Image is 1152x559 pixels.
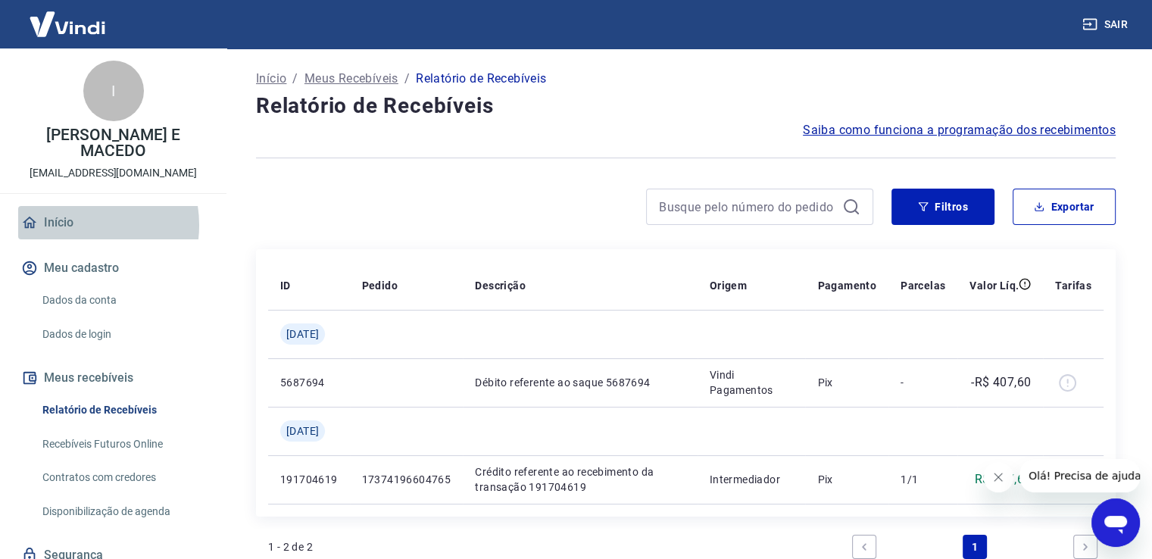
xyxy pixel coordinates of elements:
[292,70,298,88] p: /
[710,472,794,487] p: Intermediador
[803,121,1116,139] a: Saiba como funciona a programação dos recebimentos
[280,472,338,487] p: 191704619
[659,195,836,218] input: Busque pelo número do pedido
[983,462,1013,492] iframe: Fechar mensagem
[362,472,451,487] p: 17374196604765
[710,367,794,398] p: Vindi Pagamentos
[36,319,208,350] a: Dados de login
[817,472,876,487] p: Pix
[971,373,1031,392] p: -R$ 407,60
[975,470,1032,489] p: R$ 407,60
[362,278,398,293] p: Pedido
[280,375,338,390] p: 5687694
[963,535,987,559] a: Page 1 is your current page
[36,496,208,527] a: Disponibilização de agenda
[83,61,144,121] div: I
[256,70,286,88] a: Início
[710,278,747,293] p: Origem
[891,189,994,225] button: Filtros
[36,429,208,460] a: Recebíveis Futuros Online
[18,251,208,285] button: Meu cadastro
[30,165,197,181] p: [EMAIL_ADDRESS][DOMAIN_NAME]
[901,472,945,487] p: 1/1
[475,375,685,390] p: Débito referente ao saque 5687694
[36,462,208,493] a: Contratos com credores
[268,539,313,554] p: 1 - 2 de 2
[817,375,876,390] p: Pix
[256,91,1116,121] h4: Relatório de Recebíveis
[852,535,876,559] a: Previous page
[901,375,945,390] p: -
[280,278,291,293] p: ID
[18,361,208,395] button: Meus recebíveis
[286,423,319,439] span: [DATE]
[9,11,127,23] span: Olá! Precisa de ajuda?
[817,278,876,293] p: Pagamento
[12,127,214,159] p: [PERSON_NAME] E MACEDO
[18,1,117,47] img: Vindi
[1079,11,1134,39] button: Sair
[901,278,945,293] p: Parcelas
[416,70,546,88] p: Relatório de Recebíveis
[36,285,208,316] a: Dados da conta
[475,278,526,293] p: Descrição
[18,206,208,239] a: Início
[1013,189,1116,225] button: Exportar
[1019,459,1140,492] iframe: Mensagem da empresa
[475,464,685,495] p: Crédito referente ao recebimento da transação 191704619
[286,326,319,342] span: [DATE]
[304,70,398,88] a: Meus Recebíveis
[969,278,1019,293] p: Valor Líq.
[404,70,410,88] p: /
[1073,535,1097,559] a: Next page
[1091,498,1140,547] iframe: Botão para abrir a janela de mensagens
[1055,278,1091,293] p: Tarifas
[36,395,208,426] a: Relatório de Recebíveis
